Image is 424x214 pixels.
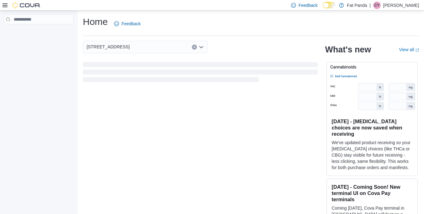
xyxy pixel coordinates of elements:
span: Feedback [298,2,317,8]
button: Clear input [192,45,197,50]
a: Feedback [112,17,143,30]
span: CY [374,2,380,9]
p: Fat Panda [347,2,367,9]
h3: [DATE] - Coming Soon! New terminal UI on Cova Pay terminals [332,184,412,202]
p: | [369,2,371,9]
span: Loading [83,63,318,83]
img: Cova [12,2,40,8]
p: [PERSON_NAME] [383,2,419,9]
div: Cordell Yarych [373,2,381,9]
span: [STREET_ADDRESS] [87,43,130,51]
p: We've updated product receiving so your [MEDICAL_DATA] choices (like THCa or CBG) stay visible fo... [332,139,412,171]
h3: [DATE] - [MEDICAL_DATA] choices are now saved when receiving [332,118,412,137]
h1: Home [83,16,108,28]
button: Open list of options [199,45,204,50]
svg: External link [415,48,419,52]
h2: What's new [325,45,371,55]
input: Dark Mode [323,2,336,8]
nav: Complex example [4,26,74,41]
span: Feedback [121,21,141,27]
a: View allExternal link [399,47,419,52]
